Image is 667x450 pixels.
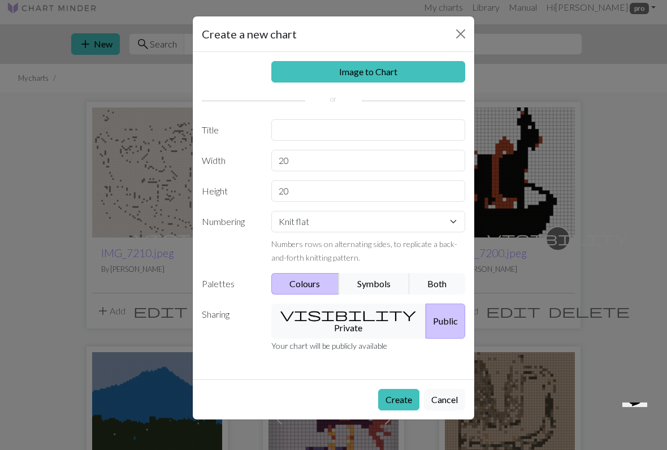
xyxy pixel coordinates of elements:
label: Numbering [195,211,265,264]
small: Your chart will be publicly available [271,341,387,351]
label: Title [195,119,265,141]
button: Symbols [339,273,410,295]
button: Close [452,25,470,43]
h5: Create a new chart [202,25,297,42]
span: visibility [280,306,416,322]
label: Sharing [195,304,265,339]
label: Width [195,150,265,171]
button: Both [409,273,466,295]
label: Palettes [195,273,265,295]
button: Private [271,304,427,339]
button: Public [426,304,465,339]
button: Colours [271,273,340,295]
button: Cancel [424,389,465,410]
iframe: chat widget [618,403,656,439]
label: Height [195,180,265,202]
small: Numbers rows on alternating sides, to replicate a back-and-forth knitting pattern. [271,239,457,262]
a: Image to Chart [271,61,466,83]
button: Create [378,389,419,410]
